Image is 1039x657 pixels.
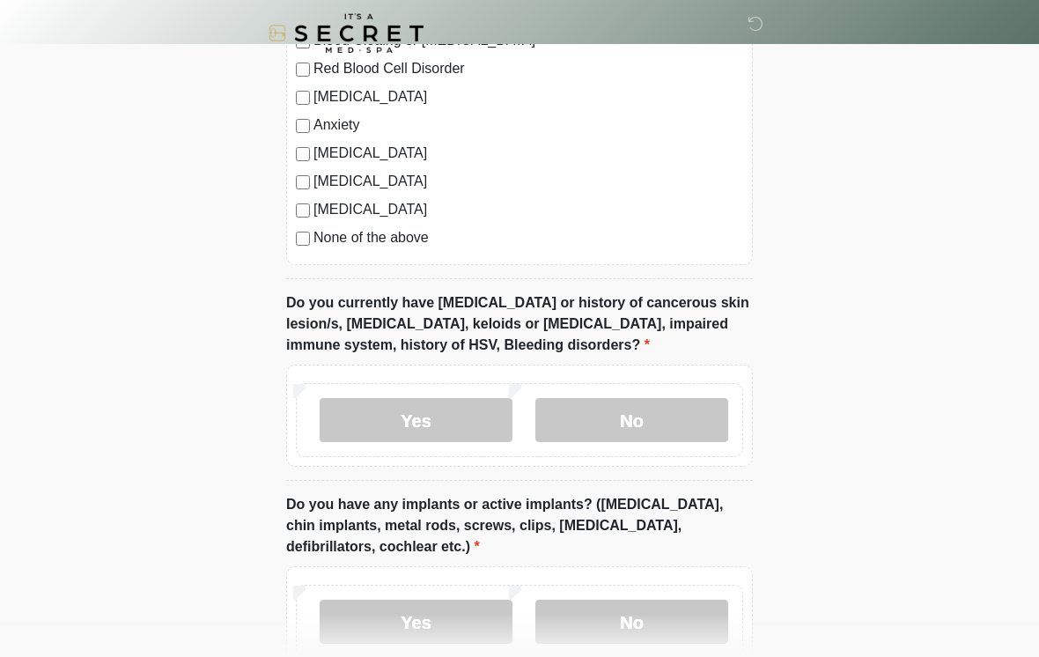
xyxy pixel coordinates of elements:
label: [MEDICAL_DATA] [313,86,743,107]
label: Anxiety [313,114,743,136]
label: No [535,600,728,644]
label: Do you currently have [MEDICAL_DATA] or history of cancerous skin lesion/s, [MEDICAL_DATA], keloi... [286,292,753,356]
label: Red Blood Cell Disorder [313,58,743,79]
input: [MEDICAL_DATA] [296,147,310,161]
input: None of the above [296,232,310,246]
img: It's A Secret Med Spa Logo [269,13,424,53]
input: Red Blood Cell Disorder [296,63,310,77]
input: [MEDICAL_DATA] [296,91,310,105]
label: None of the above [313,227,743,248]
input: Anxiety [296,119,310,133]
input: [MEDICAL_DATA] [296,175,310,189]
label: [MEDICAL_DATA] [313,143,743,164]
label: Do you have any implants or active implants? ([MEDICAL_DATA], chin implants, metal rods, screws, ... [286,494,753,557]
label: No [535,398,728,442]
label: [MEDICAL_DATA] [313,171,743,192]
label: [MEDICAL_DATA] [313,199,743,220]
label: Yes [320,600,512,644]
input: [MEDICAL_DATA] [296,203,310,218]
label: Yes [320,398,512,442]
